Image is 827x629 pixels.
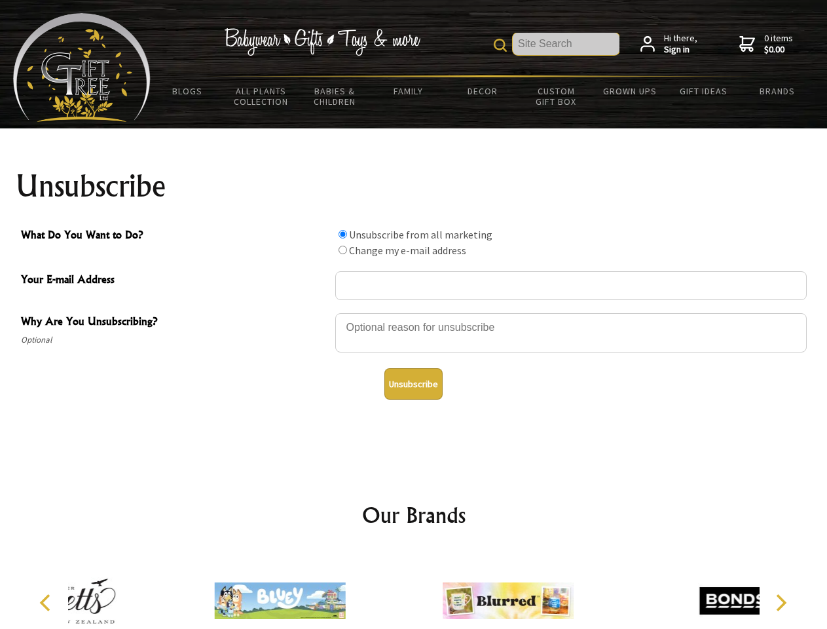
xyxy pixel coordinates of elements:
[764,32,793,56] span: 0 items
[494,39,507,52] img: product search
[33,588,62,617] button: Previous
[21,332,329,348] span: Optional
[16,170,812,202] h1: Unsubscribe
[26,499,801,531] h2: Our Brands
[224,28,420,56] img: Babywear - Gifts - Toys & more
[151,77,225,105] a: BLOGS
[513,33,619,55] input: Site Search
[384,368,443,400] button: Unsubscribe
[519,77,593,115] a: Custom Gift Box
[339,246,347,254] input: What Do You Want to Do?
[739,33,793,56] a: 0 items$0.00
[664,44,697,56] strong: Sign in
[339,230,347,238] input: What Do You Want to Do?
[13,13,151,122] img: Babyware - Gifts - Toys and more...
[225,77,299,115] a: All Plants Collection
[21,313,329,332] span: Why Are You Unsubscribing?
[21,227,329,246] span: What Do You Want to Do?
[349,244,466,257] label: Change my e-mail address
[664,33,697,56] span: Hi there,
[349,228,492,241] label: Unsubscribe from all marketing
[335,271,807,300] input: Your E-mail Address
[335,313,807,353] textarea: Why Are You Unsubscribing?
[593,77,667,105] a: Grown Ups
[640,33,697,56] a: Hi there,Sign in
[445,77,519,105] a: Decor
[741,77,815,105] a: Brands
[298,77,372,115] a: Babies & Children
[21,271,329,290] span: Your E-mail Address
[766,588,795,617] button: Next
[764,44,793,56] strong: $0.00
[667,77,741,105] a: Gift Ideas
[372,77,446,105] a: Family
